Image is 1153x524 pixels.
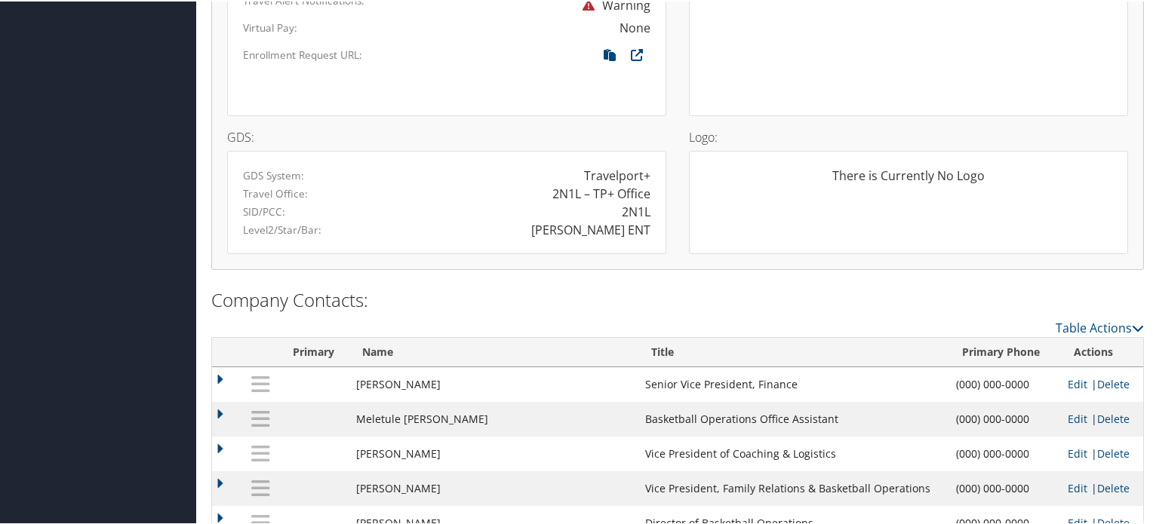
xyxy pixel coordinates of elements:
label: Travel Office: [243,185,308,200]
a: Edit [1068,375,1087,390]
a: Delete [1097,375,1130,390]
label: Virtual Pay: [243,19,297,34]
a: Table Actions [1056,318,1144,335]
td: [PERSON_NAME] [349,470,638,504]
div: There is Currently No Logo [705,165,1112,195]
div: 2N1L [622,201,650,219]
th: Title [638,336,949,366]
div: Travelport+ [584,165,650,183]
div: [PERSON_NAME] ENT [531,219,650,237]
td: [PERSON_NAME] [349,366,638,400]
label: GDS System: [243,167,304,182]
td: Basketball Operations Office Assistant [638,400,949,435]
td: [PERSON_NAME] [349,435,638,470]
a: Delete [1097,410,1130,424]
a: Edit [1068,445,1087,459]
a: Delete [1097,445,1130,459]
td: (000) 000-0000 [949,400,1060,435]
td: Meletule [PERSON_NAME] [349,400,638,435]
td: Vice President, Family Relations & Basketball Operations [638,470,949,504]
a: Delete [1097,480,1130,494]
td: Vice President of Coaching & Logistics [638,435,949,470]
label: SID/PCC: [243,203,285,218]
label: Enrollment Request URL: [243,46,362,61]
a: Edit [1068,480,1087,494]
td: | [1060,435,1143,470]
td: | [1060,366,1143,400]
td: | [1060,470,1143,504]
td: (000) 000-0000 [949,366,1060,400]
td: | [1060,400,1143,435]
h2: Company Contacts: [211,286,1144,311]
th: Actions [1060,336,1143,366]
td: Senior Vice President, Finance [638,366,949,400]
th: Name [349,336,638,366]
a: Edit [1068,410,1087,424]
td: (000) 000-0000 [949,435,1060,470]
td: (000) 000-0000 [949,470,1060,504]
th: Primary Phone [949,336,1060,366]
th: Primary [278,336,349,366]
div: None [620,17,650,35]
h4: GDS: [227,130,666,142]
div: 2N1L – TP+ Office [552,183,650,201]
label: Level2/Star/Bar: [243,221,321,236]
h4: Logo: [689,130,1128,142]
